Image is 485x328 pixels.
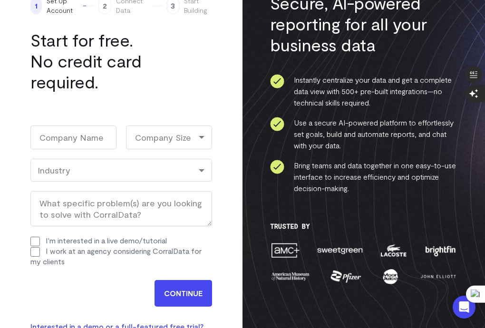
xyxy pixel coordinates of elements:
[155,280,212,307] input: CONTINUE
[270,160,458,194] li: Bring teams and data together in one easy-to-use interface to increase efficiency and optimize de...
[30,125,116,149] input: Company Name
[38,165,205,175] div: Industry
[30,246,202,266] label: I work at an agency considering CorralData for my clients
[126,125,212,149] div: Company Size
[453,296,475,318] div: Open Intercom Messenger
[270,117,458,151] li: Use a secure AI-powered platform to effortlessly set goals, build and automate reports, and chat ...
[270,74,458,108] li: Instantly centralize your data and get a complete data view with 500+ pre-built integrations—no t...
[270,222,458,230] h3: Trusted By
[46,236,167,245] label: I'm interested in a live demo/tutorial
[30,29,212,92] h1: Start for free. No credit card required.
